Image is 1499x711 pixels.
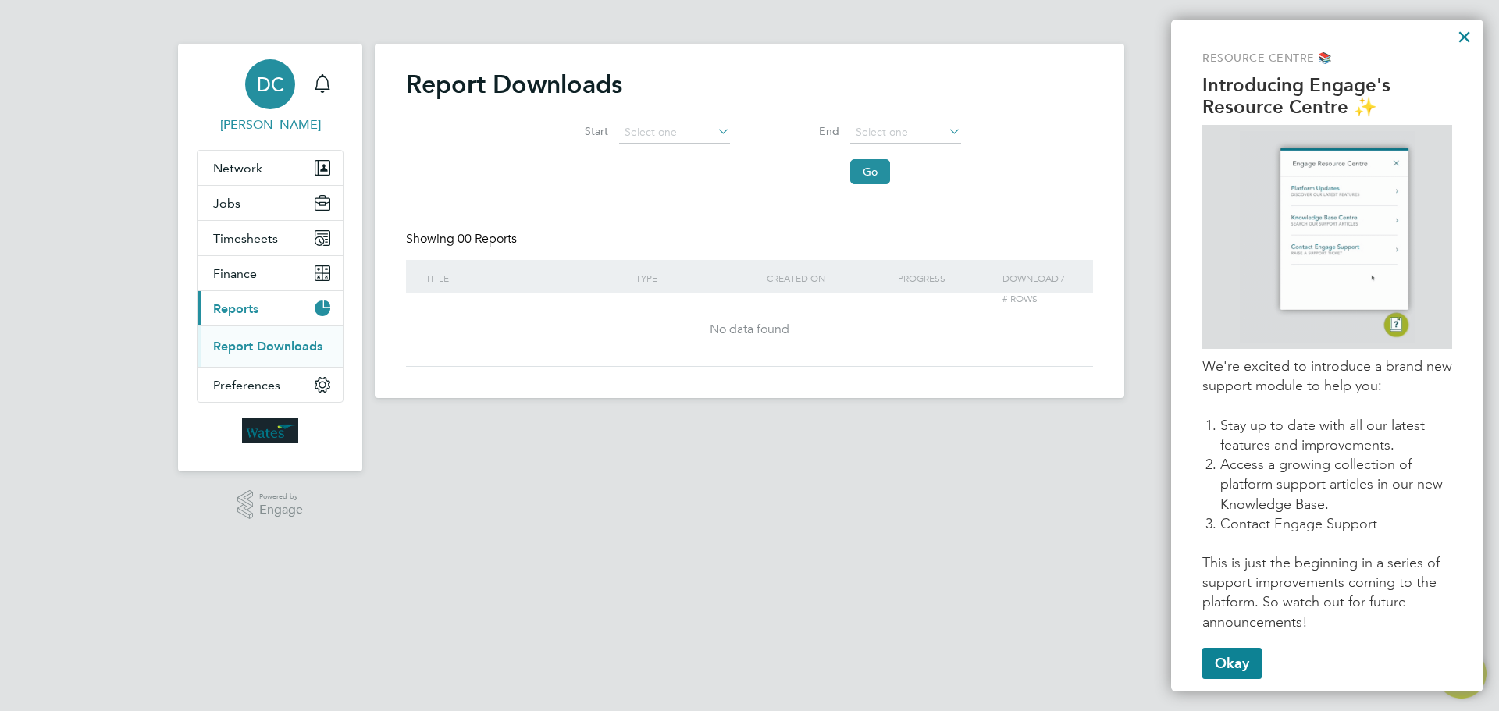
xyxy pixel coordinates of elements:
div: Created On [763,260,894,296]
a: Go to account details [197,59,344,134]
span: Finance [213,266,257,281]
button: Go [850,159,890,184]
div: Progress [894,260,999,296]
div: Showing [406,231,520,247]
a: Go to home page [197,418,344,443]
span: Preferences [213,378,280,393]
button: Okay [1202,648,1262,679]
p: We're excited to introduce a brand new support module to help you: [1202,357,1452,396]
span: Network [213,161,262,176]
button: Close [1457,24,1472,49]
span: Jobs [213,196,240,211]
img: wates-logo-retina.png [242,418,298,443]
span: Timesheets [213,231,278,246]
div: Title [422,260,632,296]
li: Stay up to date with all our latest features and improvements. [1220,416,1452,455]
span: Powered by [259,490,303,503]
p: Resource Centre ✨ [1202,96,1452,119]
span: David Costello [197,116,344,134]
span: 00 Reports [458,231,517,247]
h2: Report Downloads [406,69,1093,100]
p: Resource Centre 📚 [1202,51,1452,66]
li: Contact Engage Support [1220,514,1452,534]
input: Select one [619,122,730,144]
span: # Rows [1002,292,1038,304]
span: Reports [213,301,258,316]
label: Start [538,124,608,138]
span: DC [257,74,284,94]
nav: Main navigation [178,44,362,471]
p: This is just the beginning in a series of support improvements coming to the platform. So watch o... [1202,553,1452,632]
div: No data found [422,322,1077,338]
li: Access a growing collection of platform support articles in our new Knowledge Base. [1220,455,1452,514]
div: Download / [999,260,1077,316]
div: Type [632,260,763,296]
p: Introducing Engage's [1202,74,1452,97]
input: Select one [850,122,961,144]
span: Engage [259,503,303,517]
label: End [769,124,839,138]
img: GIF of Resource Centre being opened [1240,131,1415,343]
a: Report Downloads [213,339,322,354]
